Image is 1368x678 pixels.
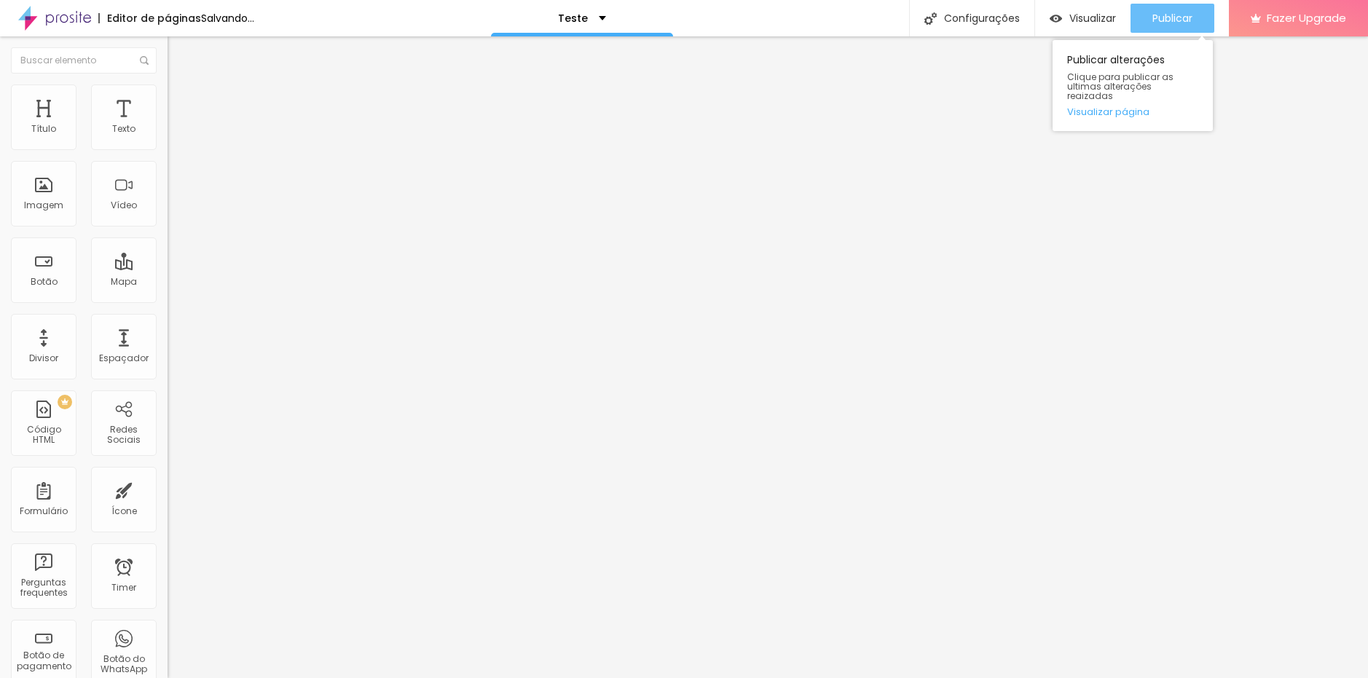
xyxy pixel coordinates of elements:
[15,425,72,446] div: Código HTML
[1050,12,1062,25] img: view-1.svg
[1267,12,1346,24] span: Fazer Upgrade
[1067,107,1198,117] a: Visualizar página
[31,277,58,287] div: Botão
[558,13,588,23] p: Teste
[15,650,72,671] div: Botão de pagamento
[201,13,254,23] div: Salvando...
[95,654,152,675] div: Botão do WhatsApp
[24,200,63,210] div: Imagem
[924,12,937,25] img: Icone
[20,506,68,516] div: Formulário
[1069,12,1116,24] span: Visualizar
[1067,72,1198,101] span: Clique para publicar as ultimas alterações reaizadas
[111,583,136,593] div: Timer
[140,56,149,65] img: Icone
[99,353,149,363] div: Espaçador
[168,36,1368,678] iframe: Editor
[1131,4,1214,33] button: Publicar
[95,425,152,446] div: Redes Sociais
[31,124,56,134] div: Título
[1053,40,1213,131] div: Publicar alterações
[11,47,157,74] input: Buscar elemento
[29,353,58,363] div: Divisor
[111,200,137,210] div: Vídeo
[111,506,137,516] div: Ícone
[112,124,135,134] div: Texto
[1152,12,1192,24] span: Publicar
[98,13,201,23] div: Editor de páginas
[111,277,137,287] div: Mapa
[15,578,72,599] div: Perguntas frequentes
[1035,4,1131,33] button: Visualizar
